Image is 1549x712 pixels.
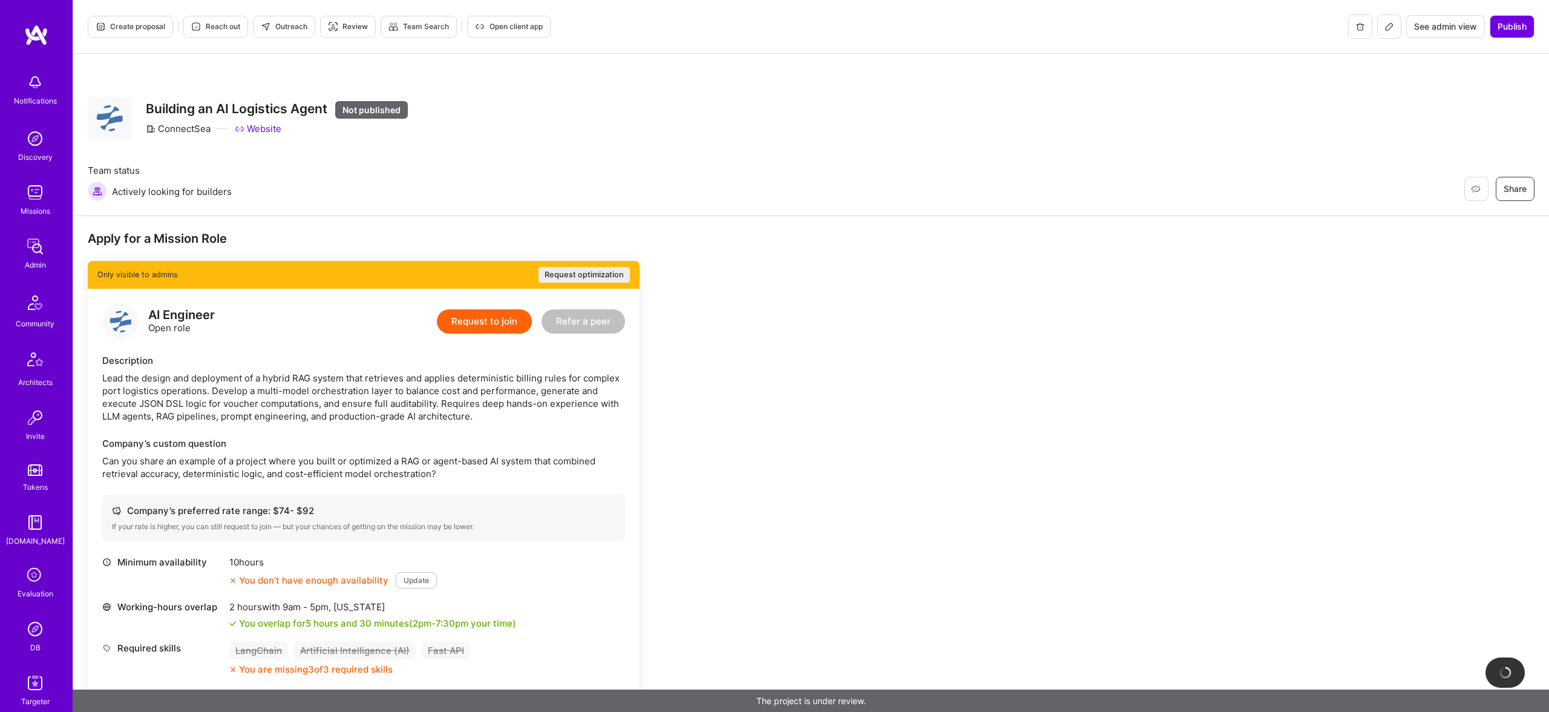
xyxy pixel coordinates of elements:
[294,642,416,659] div: Artificial Intelligence (AI)
[21,205,50,217] div: Missions
[102,602,111,611] i: icon World
[229,574,388,587] div: You don’t have enough availability
[148,309,215,321] div: AI Engineer
[102,437,625,450] div: Company’s custom question
[229,642,288,659] div: LangChain
[23,671,47,695] img: Skill Targeter
[102,354,625,367] div: Description
[112,522,615,532] div: If your rate is higher, you can still request to join — but your chances of getting on the missio...
[24,564,47,587] i: icon SelectionTeam
[23,510,47,535] img: guide book
[381,16,457,38] button: Team Search
[18,587,53,600] div: Evaluation
[88,261,640,289] div: Only visible to admins
[1504,183,1527,195] span: Share
[253,16,315,38] button: Outreach
[335,101,408,119] div: Not published
[396,572,437,588] button: Update
[28,464,42,476] img: tokens
[96,22,105,31] i: icon Proposal
[24,24,48,46] img: logo
[23,406,47,430] img: Invite
[437,309,532,334] button: Request to join
[235,122,281,135] a: Website
[102,372,625,423] div: Lead the design and deployment of a hybrid RAG system that retrieves and applies deterministic bi...
[88,96,131,140] img: Company Logo
[1498,21,1527,33] span: Publish
[88,16,173,38] button: Create proposal
[21,288,50,317] img: Community
[1471,184,1481,194] i: icon EyeClosed
[16,317,54,330] div: Community
[102,556,223,569] div: Minimum availability
[229,666,237,673] i: icon CloseOrange
[23,180,47,205] img: teamwork
[6,535,65,547] div: [DOMAIN_NAME]
[467,16,551,38] button: Open client app
[112,504,615,517] div: Company’s preferred rate range: $ 74 - $ 92
[542,309,625,334] button: Refer a peer
[146,101,408,117] h3: Building an AI Logistics Agent
[112,185,232,198] span: Actively looking for builders
[191,21,240,32] span: Reach out
[229,577,237,584] i: icon CloseOrange
[422,642,470,659] div: Fast API
[146,122,211,135] div: ConnectSea
[1496,177,1534,201] button: Share
[146,124,156,134] i: icon CompanyGray
[23,234,47,259] img: admin teamwork
[102,303,139,340] img: logo
[23,617,47,641] img: Admin Search
[229,556,437,569] div: 10 hours
[261,21,307,32] span: Outreach
[239,663,393,676] div: You are missing 3 of 3 required skills
[23,70,47,94] img: bell
[73,690,1549,712] div: The project is under review.
[102,558,111,567] i: icon Clock
[88,182,107,201] img: Actively looking for builders
[148,309,215,334] div: Open role
[328,21,368,32] span: Review
[18,151,53,163] div: Discovery
[88,164,232,177] span: Team status
[25,259,46,271] div: Admin
[14,94,57,107] div: Notifications
[183,16,248,38] button: Reach out
[320,16,376,38] button: Review
[413,618,468,629] span: 2pm - 7:30pm
[21,347,50,376] img: Architects
[23,127,47,151] img: discovery
[102,642,223,654] div: Required skills
[239,617,516,630] div: You overlap for 5 hours and 30 minutes ( your time)
[229,620,237,627] i: icon Check
[1414,21,1477,33] span: See admin view
[388,21,449,32] span: Team Search
[30,641,41,654] div: DB
[280,601,333,613] span: 9am - 5pm ,
[26,430,45,443] div: Invite
[1406,15,1485,38] button: See admin view
[328,22,338,31] i: icon Targeter
[88,231,640,246] div: Apply for a Mission Role
[112,506,121,515] i: icon Cash
[96,21,165,32] span: Create proposal
[229,601,516,613] div: 2 hours with [US_STATE]
[475,21,543,32] span: Open client app
[21,695,50,708] div: Targeter
[1497,664,1514,681] img: loading
[539,267,630,283] button: Request optimization
[1490,15,1534,38] button: Publish
[102,455,625,480] p: Can you share an example of a project where you built or optimized a RAG or agent-based AI system...
[18,376,53,389] div: Architects
[102,644,111,653] i: icon Tag
[23,481,48,493] div: Tokens
[102,601,223,613] div: Working-hours overlap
